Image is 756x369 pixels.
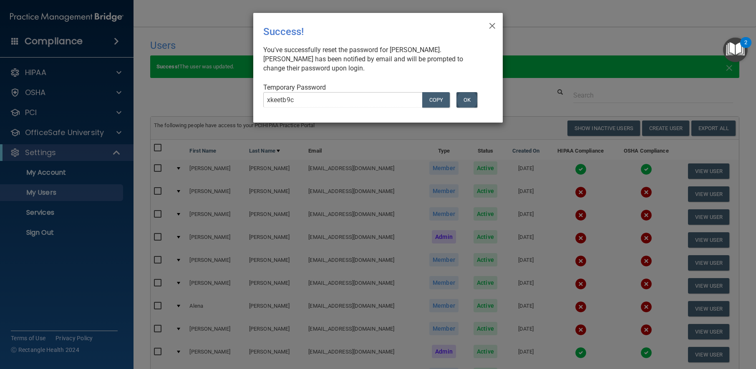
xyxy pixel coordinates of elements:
button: COPY [422,92,450,108]
div: You've successfully reset the password for [PERSON_NAME]. [PERSON_NAME] has been notified by emai... [263,45,486,73]
span: Temporary Password [263,83,326,91]
div: Success! [263,20,459,44]
button: OK [456,92,477,108]
button: Open Resource Center, 2 new notifications [723,38,748,62]
span: × [489,16,496,33]
div: 2 [744,43,747,53]
iframe: Drift Widget Chat Controller [612,310,746,343]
